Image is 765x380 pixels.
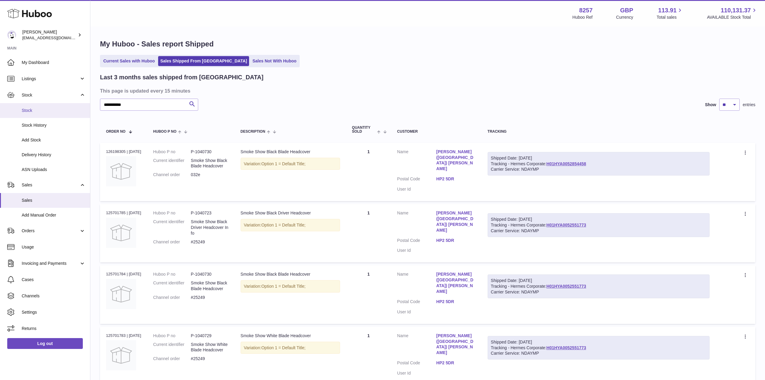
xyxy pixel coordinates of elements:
[397,210,436,235] dt: Name
[436,210,476,233] a: [PERSON_NAME] ([GEOGRAPHIC_DATA]) [PERSON_NAME]
[153,295,191,300] dt: Channel order
[397,130,476,134] div: Customer
[191,219,229,236] dd: Smoke Show Black Driver Headcover Info
[436,271,476,294] a: [PERSON_NAME] ([GEOGRAPHIC_DATA]) [PERSON_NAME]
[491,217,707,222] div: Shipped Date: [DATE]
[22,137,86,143] span: Add Stock
[241,158,340,170] div: Variation:
[22,122,86,128] span: Stock History
[153,239,191,245] dt: Channel order
[488,336,710,360] div: Tracking - Hermes Corporate:
[100,87,754,94] h3: This page is updated every 15 minutes
[191,172,229,178] dd: 032e
[436,360,476,366] a: HP2 5DR
[579,6,593,14] strong: 8257
[153,280,191,292] dt: Current identifier
[241,280,340,293] div: Variation:
[658,6,676,14] span: 113.91
[573,14,593,20] div: Huboo Ref
[397,299,436,306] dt: Postal Code
[241,342,340,354] div: Variation:
[491,289,707,295] div: Carrier Service: NDAYMP
[546,161,586,166] a: H01HYA0052854458
[241,219,340,231] div: Variation:
[397,309,436,315] dt: User Id
[191,158,229,169] dd: Smoke Show Black Blade Headcover
[153,158,191,169] dt: Current identifier
[153,333,191,339] dt: Huboo P no
[397,333,436,357] dt: Name
[191,342,229,353] dd: Smoke Show White Blade Headcover
[241,271,340,277] div: Smoke Show Black Blade Headcover
[100,73,264,81] h2: Last 3 months sales shipped from [GEOGRAPHIC_DATA]
[22,326,86,331] span: Returns
[106,156,136,186] img: no-photo.jpg
[488,130,710,134] div: Tracking
[546,345,586,350] a: H01HYA0052551773
[397,370,436,376] dt: User Id
[22,60,86,65] span: My Dashboard
[488,274,710,298] div: Tracking - Hermes Corporate:
[397,238,436,245] dt: Postal Code
[616,14,633,20] div: Currency
[261,345,306,350] span: Option 1 = Default Title;
[241,210,340,216] div: Smoke Show Black Driver Headcover
[491,166,707,172] div: Carrier Service: NDAYMP
[705,102,716,108] label: Show
[241,149,340,155] div: Smoke Show Black Blade Headcover
[261,161,306,166] span: Option 1 = Default Title;
[22,293,86,299] span: Channels
[436,238,476,243] a: HP2 5DR
[22,309,86,315] span: Settings
[546,223,586,227] a: H01HYA0052551773
[346,265,391,324] td: 1
[657,14,683,20] span: Total sales
[261,284,306,289] span: Option 1 = Default Title;
[22,29,76,41] div: [PERSON_NAME]
[491,155,707,161] div: Shipped Date: [DATE]
[153,210,191,216] dt: Huboo P no
[657,6,683,20] a: 113.91 Total sales
[106,271,141,277] div: 125701784 | [DATE]
[22,76,79,82] span: Listings
[22,152,86,158] span: Delivery History
[436,299,476,305] a: HP2 5DR
[436,176,476,182] a: HP2 5DR
[106,218,136,248] img: no-photo.jpg
[491,278,707,283] div: Shipped Date: [DATE]
[620,6,633,14] strong: GBP
[158,56,249,66] a: Sales Shipped From [GEOGRAPHIC_DATA]
[397,248,436,253] dt: User Id
[22,198,86,203] span: Sales
[153,172,191,178] dt: Channel order
[397,360,436,367] dt: Postal Code
[106,340,136,370] img: no-photo.jpg
[106,333,141,338] div: 125701783 | [DATE]
[707,6,758,20] a: 110,131.37 AVAILABLE Stock Total
[22,261,79,266] span: Invoicing and Payments
[491,350,707,356] div: Carrier Service: NDAYMP
[22,108,86,113] span: Stock
[241,333,340,339] div: Smoke Show White Blade Headcover
[153,342,191,353] dt: Current identifier
[488,152,710,176] div: Tracking - Hermes Corporate:
[191,149,229,155] dd: P-1040730
[488,213,710,237] div: Tracking - Hermes Corporate:
[397,186,436,192] dt: User Id
[397,149,436,173] dt: Name
[250,56,298,66] a: Sales Not With Huboo
[191,239,229,245] dd: #25249
[346,143,391,201] td: 1
[22,167,86,173] span: ASN Uploads
[153,149,191,155] dt: Huboo P no
[22,182,79,188] span: Sales
[106,149,141,154] div: 126198305 | [DATE]
[546,284,586,289] a: H01HYA0052551773
[100,39,755,49] h1: My Huboo - Sales report Shipped
[7,30,16,40] img: don@skinsgolf.com
[22,244,86,250] span: Usage
[22,92,79,98] span: Stock
[106,279,136,309] img: no-photo.jpg
[191,271,229,277] dd: P-1040730
[22,228,79,234] span: Orders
